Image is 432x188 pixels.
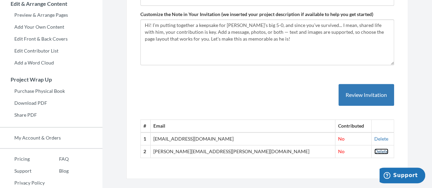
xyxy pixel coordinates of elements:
[379,168,425,185] iframe: Opens a widget where you can chat to one of our agents
[150,132,335,145] td: [EMAIL_ADDRESS][DOMAIN_NAME]
[150,120,335,132] th: Email
[141,145,151,158] th: 2
[45,166,69,176] a: Blog
[0,76,102,83] h3: Project Wrap Up
[338,148,345,154] span: No
[140,11,373,18] label: Customize the Note in Your Invitation (we inserted your project description if available to help ...
[45,154,69,164] a: FAQ
[140,19,394,65] textarea: Hi! I’m putting together a keepsake for [PERSON_NAME]’s big 5-0, and since you’ve survived... I m...
[338,84,394,106] button: Review Invitation
[374,136,388,142] a: Delete
[0,1,102,7] h3: Edit & Arrange Content
[141,132,151,145] th: 1
[374,148,388,154] a: Delete
[338,136,345,142] span: No
[335,120,371,132] th: Contributed
[150,145,335,158] td: [PERSON_NAME][EMAIL_ADDRESS][PERSON_NAME][DOMAIN_NAME]
[141,120,151,132] th: #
